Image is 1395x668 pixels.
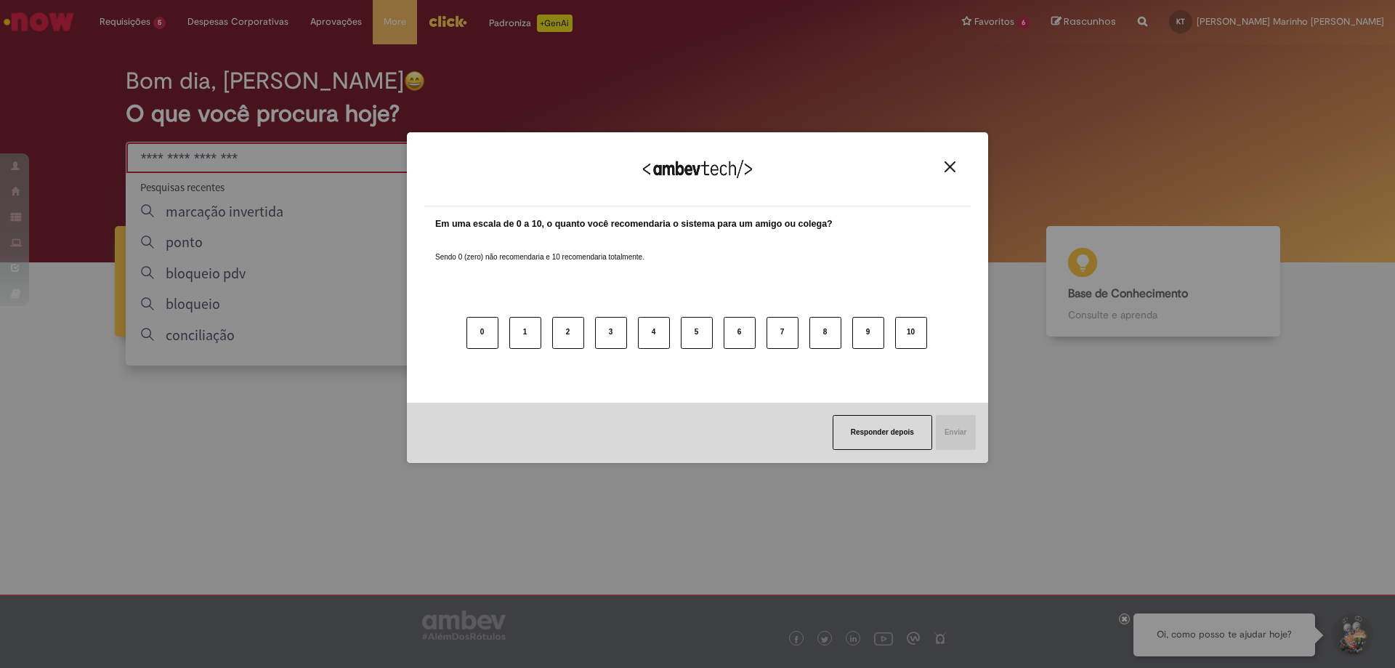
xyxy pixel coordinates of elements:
button: 5 [681,317,713,349]
img: Logo Ambevtech [643,160,752,178]
button: 3 [595,317,627,349]
label: Em uma escala de 0 a 10, o quanto você recomendaria o sistema para um amigo ou colega? [435,217,833,231]
button: 2 [552,317,584,349]
button: 1 [509,317,541,349]
button: Responder depois [833,415,932,450]
button: Close [940,161,960,173]
button: 10 [895,317,927,349]
button: 6 [724,317,756,349]
button: 8 [809,317,841,349]
button: 9 [852,317,884,349]
button: 0 [466,317,498,349]
button: 7 [767,317,798,349]
button: 4 [638,317,670,349]
img: Close [945,161,955,172]
label: Sendo 0 (zero) não recomendaria e 10 recomendaria totalmente. [435,235,644,262]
